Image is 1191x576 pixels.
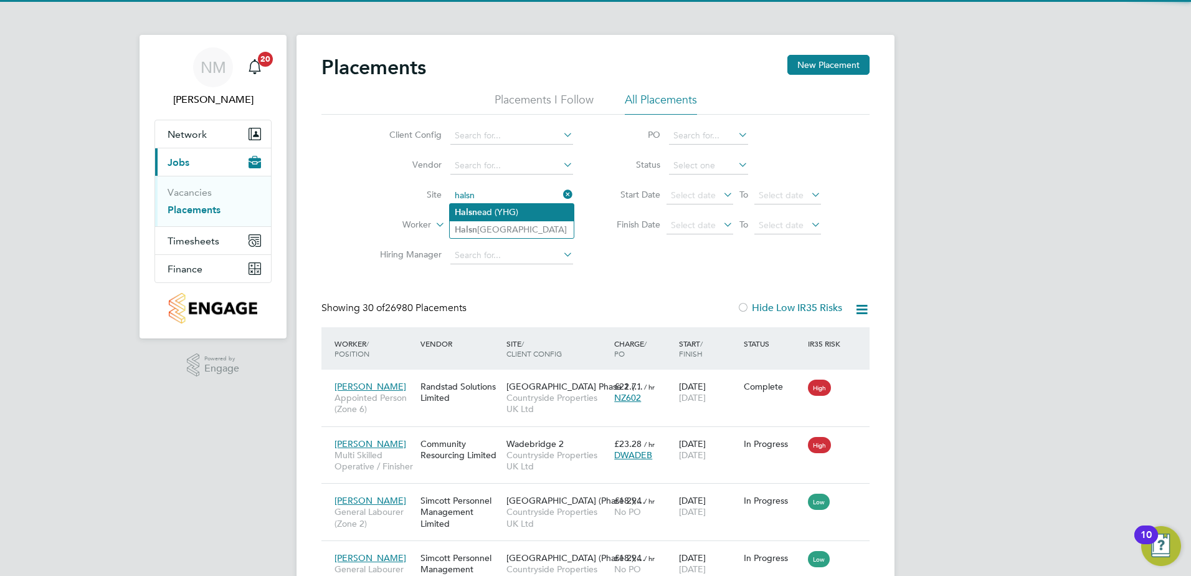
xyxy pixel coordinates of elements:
div: Complete [744,381,802,392]
a: [PERSON_NAME]Multi Skilled Operative / FinisherCommunity Resourcing LimitedWadebridge 2Countrysid... [331,431,870,442]
div: Site [503,332,611,365]
span: To [736,216,752,233]
span: / Finish [679,338,703,358]
nav: Main navigation [140,35,287,338]
span: / Position [335,338,369,358]
button: Finance [155,255,271,282]
li: ead (YHG) [450,204,574,221]
span: [DATE] [679,392,706,403]
span: NZ602 [614,392,641,403]
span: Timesheets [168,235,219,247]
span: / PO [614,338,647,358]
span: Finance [168,263,202,275]
label: Vendor [370,159,442,170]
b: Halsn [455,207,477,218]
span: Jobs [168,156,189,168]
a: NM[PERSON_NAME] [154,47,272,107]
div: [DATE] [676,489,741,524]
input: Search for... [450,157,573,175]
span: Countryside Properties UK Ltd [506,392,608,415]
span: Wadebridge 2 [506,438,564,449]
span: Low [808,494,830,510]
b: Halsn [455,224,477,235]
li: Placements I Follow [495,92,594,115]
span: Engage [204,363,239,374]
span: Network [168,128,207,140]
div: Randstad Solutions Limited [417,375,503,410]
a: Placements [168,204,221,216]
div: Vendor [417,332,503,355]
a: [PERSON_NAME]General Labourer (Zone 2)Simcott Personnel Management Limited[GEOGRAPHIC_DATA] (Phas... [331,545,870,556]
span: Select date [759,190,804,201]
div: Showing [321,302,469,315]
label: Start Date [604,189,660,200]
input: Select one [669,157,748,175]
span: Appointed Person (Zone 6) [335,392,414,415]
span: Low [808,551,830,567]
span: 26980 Placements [363,302,467,314]
span: [DATE] [679,564,706,575]
span: [PERSON_NAME] [335,552,406,564]
span: [DATE] [679,506,706,517]
label: Status [604,159,660,170]
div: Simcott Personnel Management Limited [417,489,503,535]
label: Hiring Manager [370,249,442,260]
span: / hr [644,439,655,449]
span: / hr [644,554,655,563]
span: Countryside Properties UK Ltd [506,449,608,472]
a: [PERSON_NAME]General Labourer (Zone 2)Simcott Personnel Management Limited[GEOGRAPHIC_DATA] (Phas... [331,488,870,499]
span: £18.94 [614,495,642,506]
span: 30 of [363,302,385,314]
div: [DATE] [676,375,741,410]
span: [DATE] [679,449,706,461]
label: Worker [359,219,431,231]
span: General Labourer (Zone 2) [335,506,414,529]
label: Finish Date [604,219,660,230]
span: [GEOGRAPHIC_DATA] (Phase 2),… [506,552,645,564]
span: [PERSON_NAME] [335,438,406,449]
div: Charge [611,332,676,365]
div: Jobs [155,176,271,226]
a: Powered byEngage [187,353,240,377]
span: Powered by [204,353,239,364]
button: Network [155,120,271,148]
input: Search for... [450,247,573,264]
button: Timesheets [155,227,271,254]
button: New Placement [787,55,870,75]
span: NM [201,59,226,75]
h2: Placements [321,55,426,80]
div: Community Resourcing Limited [417,432,503,467]
div: 10 [1141,535,1152,551]
span: / hr [644,382,655,391]
div: Status [741,332,805,355]
button: Open Resource Center, 10 new notifications [1141,526,1181,566]
span: Select date [671,190,716,201]
span: [GEOGRAPHIC_DATA] (Phase 2),… [506,495,645,506]
span: Select date [671,219,716,231]
label: Client Config [370,129,442,140]
span: No PO [614,506,641,517]
label: Site [370,189,442,200]
div: In Progress [744,552,802,564]
li: [GEOGRAPHIC_DATA] [450,221,574,238]
span: £18.94 [614,552,642,564]
span: Countryside Properties UK Ltd [506,506,608,529]
span: No PO [614,564,641,575]
span: To [736,186,752,203]
a: 20 [242,47,267,87]
span: High [808,437,831,453]
span: / Client Config [506,338,562,358]
span: £23.28 [614,438,642,449]
input: Search for... [450,187,573,204]
span: [PERSON_NAME] [335,381,406,392]
a: Go to home page [154,293,272,324]
span: High [808,380,831,396]
div: Start [676,332,741,365]
div: In Progress [744,495,802,506]
a: [PERSON_NAME]Appointed Person (Zone 6)Randstad Solutions Limited[GEOGRAPHIC_DATA] Phase 2 (…Count... [331,374,870,385]
li: All Placements [625,92,697,115]
label: Hide Low IR35 Risks [737,302,842,314]
span: DWADEB [614,449,652,461]
span: Select date [759,219,804,231]
label: PO [604,129,660,140]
